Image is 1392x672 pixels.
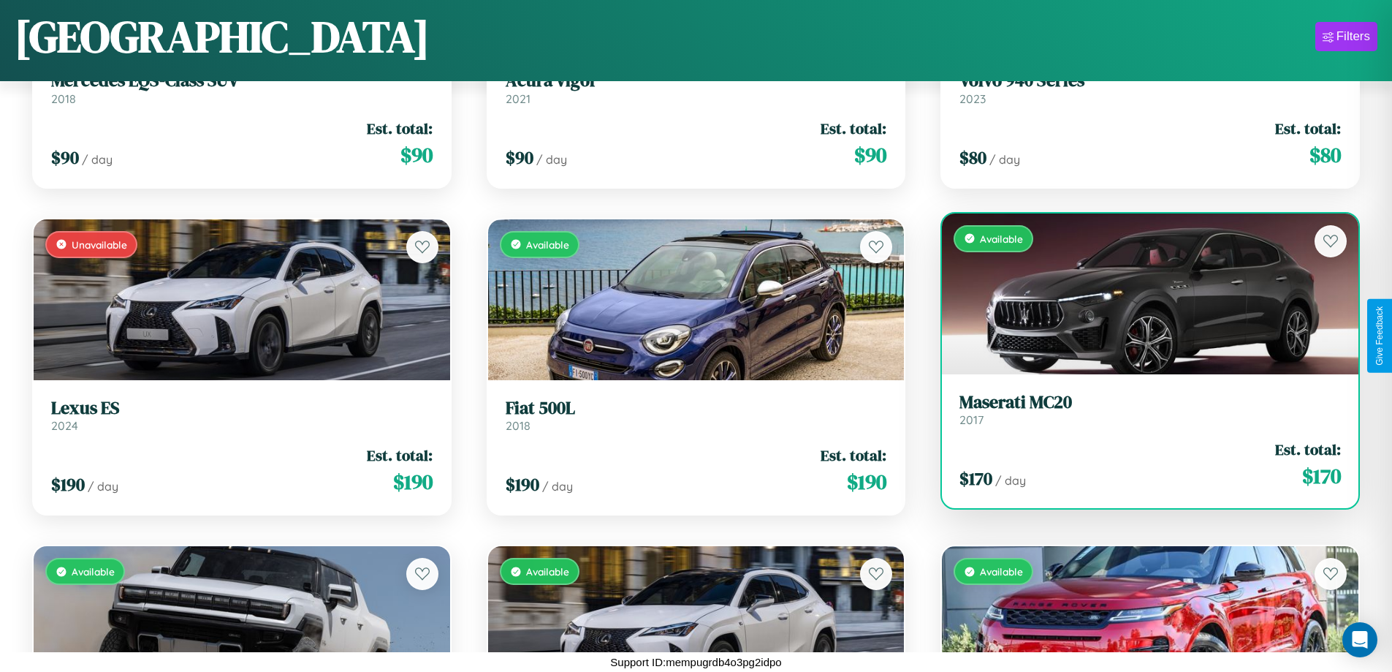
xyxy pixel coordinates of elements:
[854,140,886,170] span: $ 90
[959,70,1341,91] h3: Volvo 940 Series
[980,233,1023,245] span: Available
[506,398,887,419] h3: Fiat 500L
[51,91,76,106] span: 2018
[393,467,433,497] span: $ 190
[506,146,533,170] span: $ 90
[506,70,887,106] a: Acura Vigor2021
[72,565,115,578] span: Available
[1374,306,1385,366] div: Give Feedback
[959,91,986,106] span: 2023
[72,238,127,251] span: Unavailable
[367,118,433,139] span: Est. total:
[506,398,887,434] a: Fiat 500L2018
[88,479,118,494] span: / day
[1309,140,1341,170] span: $ 80
[51,472,85,497] span: $ 190
[82,152,113,167] span: / day
[526,238,569,251] span: Available
[959,467,992,491] span: $ 170
[1315,22,1377,51] button: Filters
[1302,461,1341,491] span: $ 170
[980,565,1023,578] span: Available
[506,91,530,106] span: 2021
[506,472,539,497] span: $ 190
[847,467,886,497] span: $ 190
[15,7,430,67] h1: [GEOGRAPHIC_DATA]
[542,479,573,494] span: / day
[367,445,433,466] span: Est. total:
[51,70,433,91] h3: Mercedes EQS-Class SUV
[959,392,1341,413] h3: Maserati MC20
[959,70,1341,106] a: Volvo 940 Series2023
[51,398,433,434] a: Lexus ES2024
[400,140,433,170] span: $ 90
[526,565,569,578] span: Available
[536,152,567,167] span: / day
[959,412,984,427] span: 2017
[821,118,886,139] span: Est. total:
[1342,622,1377,657] div: Open Intercom Messenger
[1275,118,1341,139] span: Est. total:
[610,652,781,672] p: Support ID: mempugrdb4o3pg2idpo
[1275,439,1341,460] span: Est. total:
[51,398,433,419] h3: Lexus ES
[51,146,79,170] span: $ 90
[506,418,530,433] span: 2018
[506,70,887,91] h3: Acura Vigor
[1336,29,1370,44] div: Filters
[959,146,986,170] span: $ 80
[989,152,1020,167] span: / day
[959,392,1341,428] a: Maserati MC202017
[51,418,78,433] span: 2024
[995,473,1026,488] span: / day
[51,70,433,106] a: Mercedes EQS-Class SUV2018
[821,445,886,466] span: Est. total:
